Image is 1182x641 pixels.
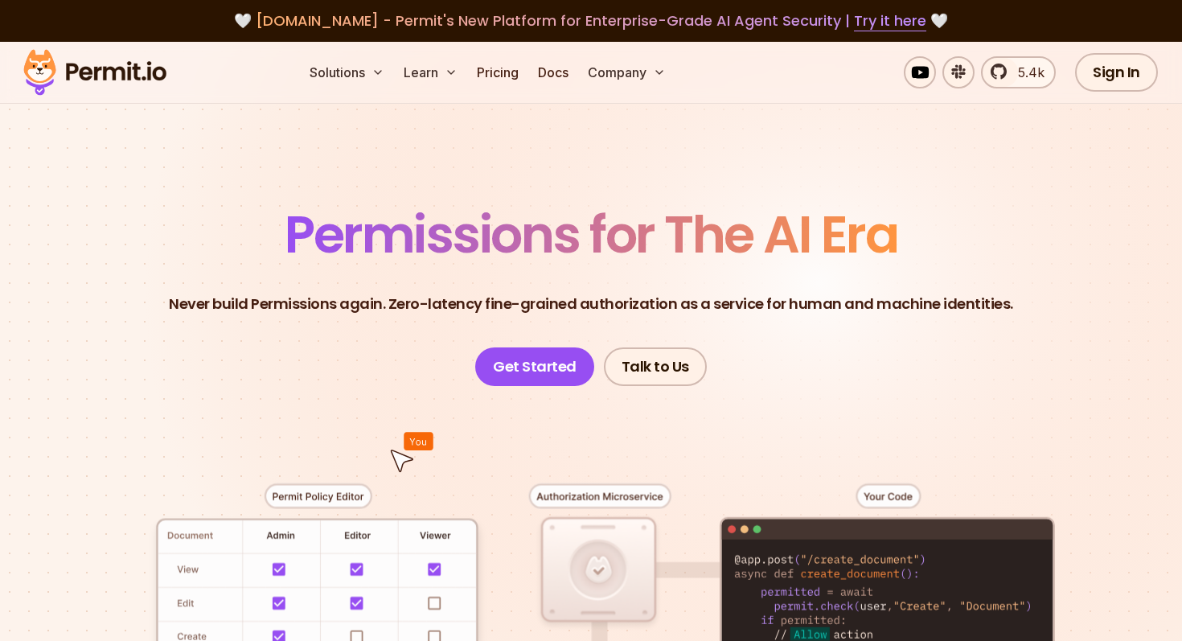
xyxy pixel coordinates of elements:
[475,347,594,386] a: Get Started
[285,199,897,270] span: Permissions for The AI Era
[981,56,1056,88] a: 5.4k
[470,56,525,88] a: Pricing
[1075,53,1158,92] a: Sign In
[169,293,1013,315] p: Never build Permissions again. Zero-latency fine-grained authorization as a service for human and...
[1008,63,1045,82] span: 5.4k
[16,45,174,100] img: Permit logo
[604,347,707,386] a: Talk to Us
[397,56,464,88] button: Learn
[256,10,926,31] span: [DOMAIN_NAME] - Permit's New Platform for Enterprise-Grade AI Agent Security |
[581,56,672,88] button: Company
[303,56,391,88] button: Solutions
[854,10,926,31] a: Try it here
[531,56,575,88] a: Docs
[39,10,1143,32] div: 🤍 🤍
